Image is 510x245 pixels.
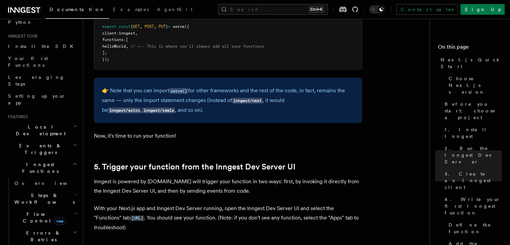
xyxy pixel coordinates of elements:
[5,142,73,156] span: Events & Triggers
[102,86,354,115] p: 👉 Note that you can import for other frameworks and the rest of the code, in fact, remains the sa...
[442,168,502,193] a: 3. Create an Inngest client
[12,177,79,189] a: Overview
[12,208,79,227] button: Flow Controlnew
[218,4,328,15] button: Search...Ctrl+K
[140,24,142,29] span: ,
[169,88,188,94] code: serve()
[8,44,77,49] span: Install the SDK
[442,98,502,124] a: Before you start: choose a project
[438,43,502,54] h4: On this page
[5,140,79,158] button: Events & Triggers
[5,124,73,137] span: Local Development
[5,34,38,39] span: Inngest tour
[154,24,156,29] span: ,
[5,40,79,52] a: Install the SDK
[5,121,79,140] button: Local Development
[5,16,79,28] a: Python
[445,196,502,216] span: 4. Write your first Inngest function
[442,142,502,168] a: 2. Run the Inngest Dev Server
[113,7,149,12] span: Examples
[123,37,126,42] span: :
[102,31,116,36] span: client
[12,230,73,243] span: Errors & Retries
[126,37,128,42] span: [
[94,162,295,171] a: 5. Trigger your function from the Inngest Dev Server UI
[173,24,184,29] span: serve
[126,44,128,49] span: ,
[159,24,166,29] span: PUT
[108,108,141,113] code: inngest/astro
[168,24,170,29] span: =
[166,24,168,29] span: }
[445,101,502,121] span: Before you start: choose a project
[396,4,458,15] a: Contact sales
[102,50,105,55] span: ]
[8,19,33,25] span: Python
[12,192,75,205] span: Steps & Workflows
[445,126,502,140] span: 1. Install Inngest
[102,57,109,62] span: });
[12,189,79,208] button: Steps & Workflows
[449,75,502,95] span: Choose Next.js version
[142,108,175,113] code: inngest/remix
[94,131,362,141] p: Now, it's time to run your function!
[232,98,263,104] code: inngest/next
[8,75,65,87] span: Leveraging Steps
[135,31,137,36] span: ,
[130,215,144,221] code: [URL]
[119,24,130,29] span: const
[12,211,74,224] span: Flow Control
[445,145,502,165] span: 2. Run the Inngest Dev Server
[109,2,153,18] a: Examples
[442,193,502,219] a: 4. Write your first Inngest function
[130,44,264,49] span: // <-- This is where you'll always add all your functions
[5,158,79,177] button: Inngest Functions
[102,24,116,29] span: export
[157,7,192,12] span: AgentKit
[102,37,123,42] span: functions
[46,2,109,19] a: Documentation
[169,87,188,94] a: serve()
[5,114,28,119] span: Features
[14,181,83,186] span: Overview
[94,204,362,232] p: With your Next.js app and Inngest Dev Server running, open the Inngest Dev Server UI and select t...
[130,214,144,221] a: [URL]
[105,50,107,55] span: ,
[5,71,79,90] a: Leveraging Steps
[8,93,66,105] span: Setting up your app
[446,219,502,238] a: Define the function
[438,54,502,72] a: Next.js Quick Start
[130,24,133,29] span: {
[309,6,324,13] kbd: Ctrl+K
[441,56,502,70] span: Next.js Quick Start
[145,24,154,29] span: POST
[102,44,126,49] span: helloWorld
[133,24,140,29] span: GET
[5,90,79,109] a: Setting up your app
[5,52,79,71] a: Your first Functions
[50,7,105,12] span: Documentation
[184,24,189,29] span: ({
[153,2,196,18] a: AgentKit
[460,4,505,15] a: Sign Up
[442,124,502,142] a: 1. Install Inngest
[445,170,502,191] span: 3. Create an Inngest client
[5,161,72,175] span: Inngest Functions
[94,177,362,196] p: Inngest is powered by [DOMAIN_NAME] will trigger your function in two ways: first, by invoking it...
[446,72,502,98] a: Choose Next.js version
[449,222,502,235] span: Define the function
[8,56,48,68] span: Your first Functions
[54,217,65,225] span: new
[369,5,385,13] button: Toggle dark mode
[119,31,135,36] span: inngest
[116,31,119,36] span: :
